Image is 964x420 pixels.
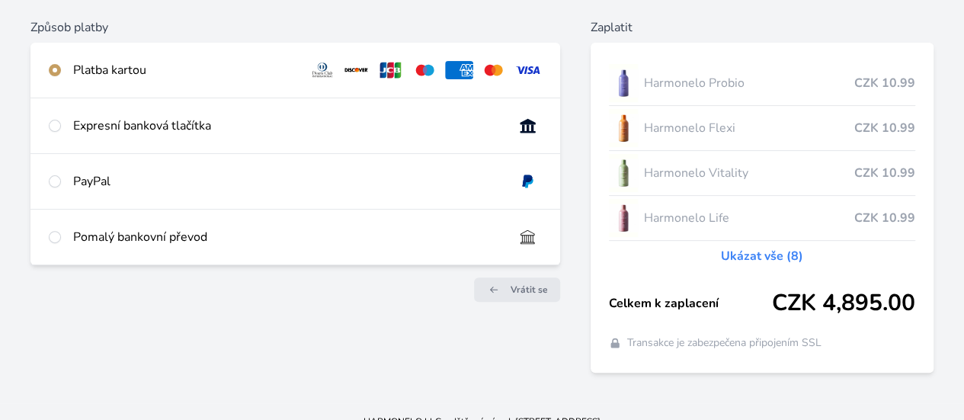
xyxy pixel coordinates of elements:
div: PayPal [73,172,501,191]
span: Vrátit se [511,284,548,296]
img: amex.svg [445,61,473,79]
img: paypal.svg [514,172,542,191]
a: Ukázat vše (8) [721,247,803,265]
span: CZK 10.99 [854,164,915,182]
img: CLEAN_PROBIO_se_stinem_x-lo.jpg [609,64,638,102]
span: Harmonelo Probio [644,74,854,92]
span: CZK 10.99 [854,119,915,137]
span: CZK 4,895.00 [772,290,915,317]
img: CLEAN_VITALITY_se_stinem_x-lo.jpg [609,154,638,192]
img: maestro.svg [411,61,439,79]
img: bankTransfer_IBAN.svg [514,228,542,246]
img: discover.svg [342,61,370,79]
img: diners.svg [309,61,337,79]
div: Pomalý bankovní převod [73,228,501,246]
span: Celkem k zaplacení [609,294,772,313]
span: Harmonelo Vitality [644,164,854,182]
div: Platba kartou [73,61,296,79]
img: CLEAN_LIFE_se_stinem_x-lo.jpg [609,199,638,237]
h6: Zaplatit [591,18,934,37]
span: CZK 10.99 [854,209,915,227]
img: onlineBanking_CZ.svg [514,117,542,135]
span: Transakce je zabezpečena připojením SSL [627,335,821,351]
img: mc.svg [479,61,508,79]
img: jcb.svg [376,61,405,79]
a: Vrátit se [474,277,560,302]
span: Harmonelo Life [644,209,854,227]
h6: Způsob platby [30,18,560,37]
img: CLEAN_FLEXI_se_stinem_x-hi_(1)-lo.jpg [609,109,638,147]
div: Expresní banková tlačítka [73,117,501,135]
span: Harmonelo Flexi [644,119,854,137]
img: visa.svg [514,61,542,79]
span: CZK 10.99 [854,74,915,92]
